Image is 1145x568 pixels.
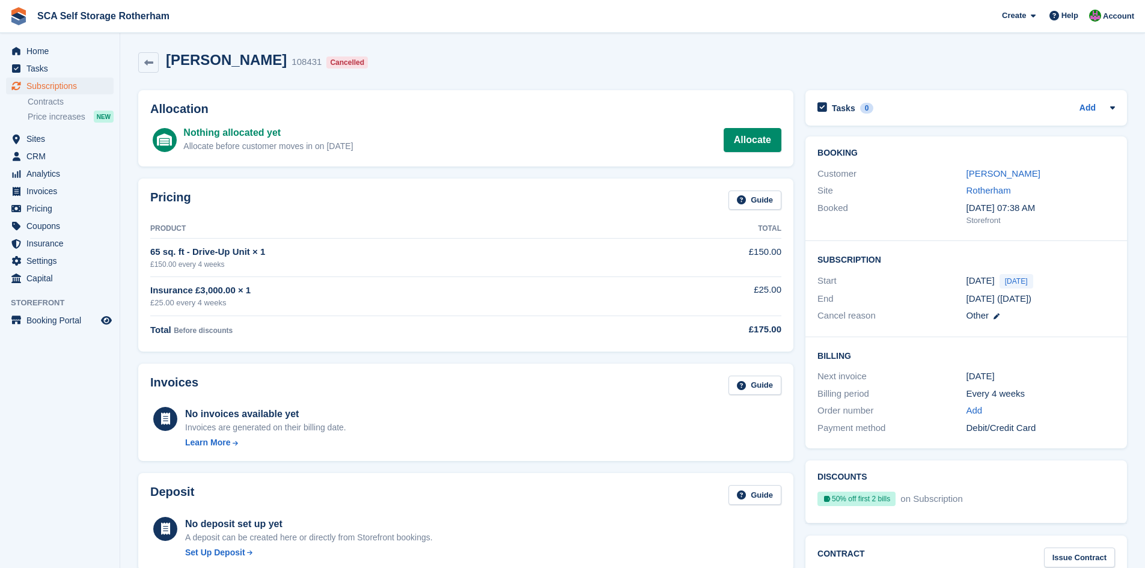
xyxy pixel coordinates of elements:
div: Site [817,184,966,198]
span: Coupons [26,218,99,234]
span: Pricing [26,200,99,217]
a: menu [6,235,114,252]
div: Invoices are generated on their billing date. [185,421,346,434]
a: Set Up Deposit [185,546,433,559]
div: Booked [817,201,966,227]
a: menu [6,130,114,147]
h2: Booking [817,148,1115,158]
div: Start [817,274,966,289]
th: Total [642,219,781,239]
span: Help [1061,10,1078,22]
a: SCA Self Storage Rotherham [32,6,174,26]
div: Set Up Deposit [185,546,245,559]
span: Storefront [11,297,120,309]
a: Guide [728,485,781,505]
div: Cancelled [326,56,368,69]
div: Allocate before customer moves in on [DATE] [183,140,353,153]
a: Price increases NEW [28,110,114,123]
div: No deposit set up yet [185,517,433,531]
div: Storefront [966,215,1115,227]
span: [DATE] ([DATE]) [966,293,1032,304]
a: Guide [728,191,781,210]
a: Contracts [28,96,114,108]
div: Nothing allocated yet [183,126,353,140]
a: Guide [728,376,781,395]
div: Insurance £3,000.00 × 1 [150,284,642,298]
div: Payment method [817,421,966,435]
h2: Discounts [817,472,1115,482]
div: £175.00 [642,323,781,337]
span: Settings [26,252,99,269]
h2: Invoices [150,376,198,395]
h2: Contract [817,548,865,567]
div: Billing period [817,387,966,401]
h2: Billing [817,349,1115,361]
a: menu [6,148,114,165]
span: Home [26,43,99,60]
a: Add [1079,102,1096,115]
div: 65 sq. ft - Drive-Up Unit × 1 [150,245,642,259]
div: Customer [817,167,966,181]
span: Tasks [26,60,99,77]
div: End [817,292,966,306]
a: menu [6,270,114,287]
div: NEW [94,111,114,123]
span: Subscriptions [26,78,99,94]
td: £25.00 [642,276,781,316]
div: Order number [817,404,966,418]
span: on Subscription [898,493,962,504]
a: menu [6,252,114,269]
div: 0 [860,103,874,114]
div: Cancel reason [817,309,966,323]
th: Product [150,219,642,239]
a: Add [966,404,983,418]
a: menu [6,165,114,182]
a: menu [6,312,114,329]
p: A deposit can be created here or directly from Storefront bookings. [185,531,433,544]
span: Invoices [26,183,99,200]
div: No invoices available yet [185,407,346,421]
span: Analytics [26,165,99,182]
span: CRM [26,148,99,165]
td: £150.00 [642,239,781,276]
div: Debit/Credit Card [966,421,1115,435]
span: Other [966,310,989,320]
h2: Subscription [817,253,1115,265]
span: Sites [26,130,99,147]
time: 2025-09-29 00:00:00 UTC [966,274,995,288]
h2: Pricing [150,191,191,210]
div: £150.00 every 4 weeks [150,259,642,270]
div: 50% off first 2 bills [817,492,896,506]
div: Every 4 weeks [966,387,1115,401]
span: Insurance [26,235,99,252]
a: menu [6,218,114,234]
div: Learn More [185,436,230,449]
a: menu [6,43,114,60]
span: Price increases [28,111,85,123]
h2: [PERSON_NAME] [166,52,287,68]
span: Capital [26,270,99,287]
a: Learn More [185,436,346,449]
div: £25.00 every 4 weeks [150,297,642,309]
div: Next invoice [817,370,966,383]
a: Issue Contract [1044,548,1115,567]
img: Sarah Race [1089,10,1101,22]
span: [DATE] [1000,274,1033,289]
span: Before discounts [174,326,233,335]
a: Preview store [99,313,114,328]
a: Rotherham [966,185,1011,195]
div: [DATE] [966,370,1115,383]
div: [DATE] 07:38 AM [966,201,1115,215]
a: [PERSON_NAME] [966,168,1040,179]
h2: Tasks [832,103,855,114]
h2: Allocation [150,102,781,116]
a: Allocate [724,128,781,152]
span: Create [1002,10,1026,22]
a: menu [6,60,114,77]
span: Total [150,325,171,335]
a: menu [6,183,114,200]
div: 108431 [292,55,322,69]
span: Booking Portal [26,312,99,329]
a: menu [6,78,114,94]
a: menu [6,200,114,217]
